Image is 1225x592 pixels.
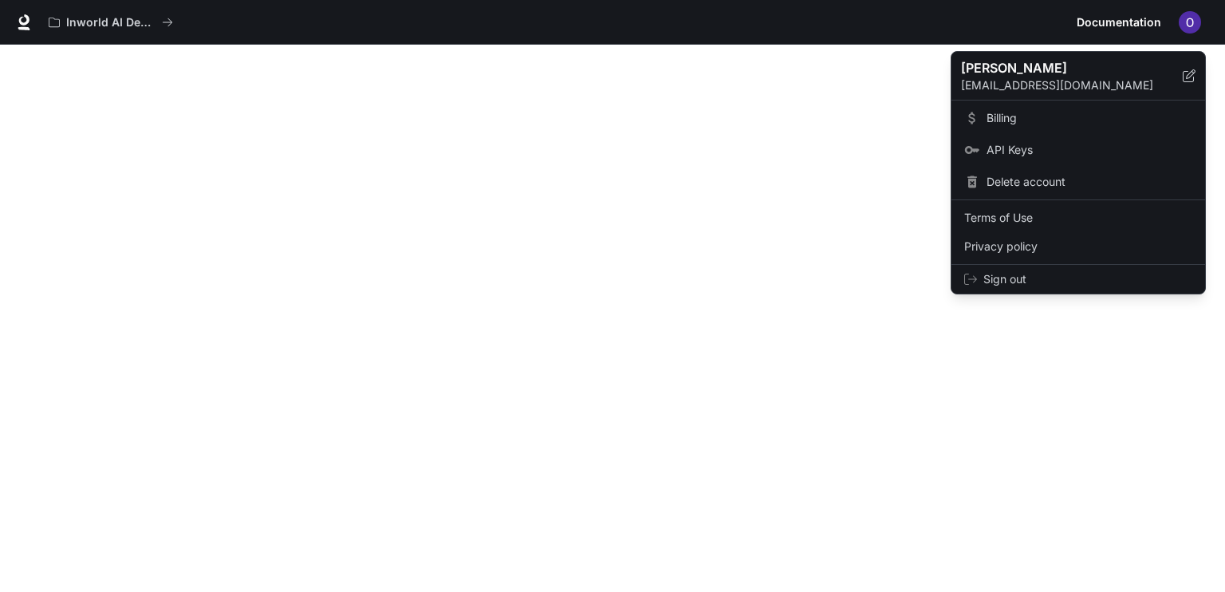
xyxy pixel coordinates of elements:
div: [PERSON_NAME][EMAIL_ADDRESS][DOMAIN_NAME] [951,52,1205,101]
span: Privacy policy [964,239,1192,255]
p: [EMAIL_ADDRESS][DOMAIN_NAME] [961,77,1183,93]
div: Sign out [951,265,1205,294]
span: Delete account [987,174,1192,190]
div: Delete account [955,168,1202,196]
a: API Keys [955,136,1202,164]
a: Privacy policy [955,232,1202,261]
p: [PERSON_NAME] [961,58,1157,77]
span: Terms of Use [964,210,1192,226]
a: Terms of Use [955,203,1202,232]
span: Sign out [983,271,1192,287]
a: Billing [955,104,1202,132]
span: API Keys [987,142,1192,158]
span: Billing [987,110,1192,126]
